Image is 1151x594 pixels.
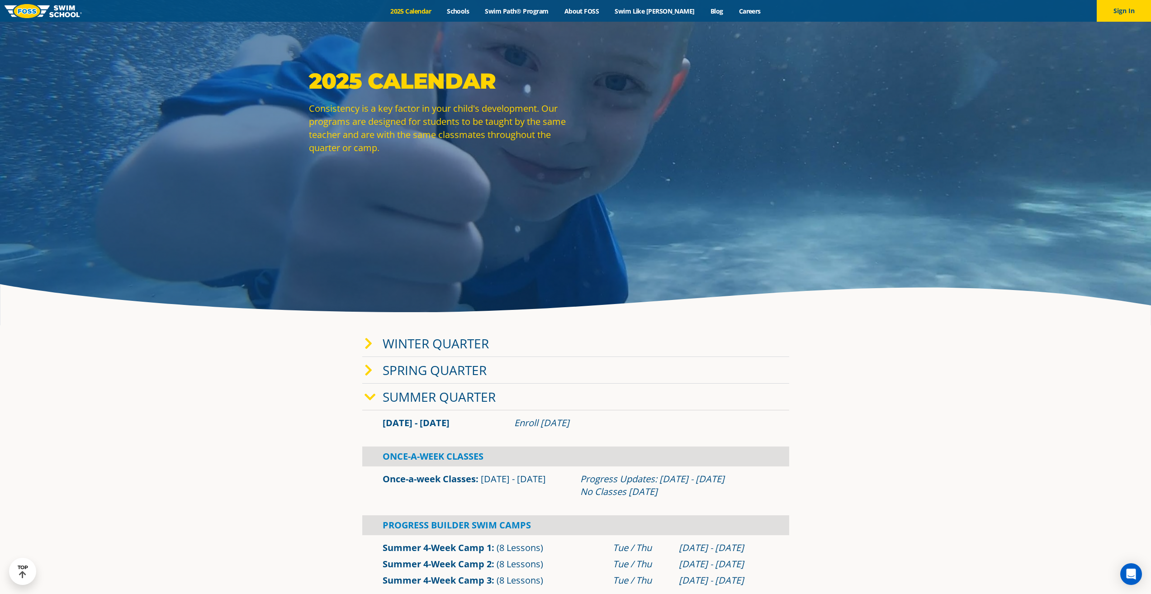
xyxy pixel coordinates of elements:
span: (8 Lessons) [497,558,543,570]
div: Enroll [DATE] [514,417,769,429]
a: Winter Quarter [383,335,489,352]
strong: 2025 Calendar [309,68,496,94]
span: (8 Lessons) [497,542,543,554]
a: Summer 4-Week Camp 1 [383,542,492,554]
a: Summer Quarter [383,388,496,405]
span: (8 Lessons) [497,574,543,586]
div: Tue / Thu [613,574,670,587]
a: Careers [731,7,768,15]
a: Summer 4-Week Camp 3 [383,574,492,586]
div: Tue / Thu [613,542,670,554]
p: Consistency is a key factor in your child's development. Our programs are designed for students t... [309,102,571,154]
a: 2025 Calendar [383,7,439,15]
a: Blog [702,7,731,15]
a: Swim Like [PERSON_NAME] [607,7,703,15]
a: About FOSS [556,7,607,15]
div: Progress Builder Swim Camps [362,515,789,535]
div: Once-A-Week Classes [362,447,789,466]
div: TOP [18,565,28,579]
span: [DATE] - [DATE] [383,417,450,429]
img: FOSS Swim School Logo [5,4,82,18]
div: Progress Updates: [DATE] - [DATE] No Classes [DATE] [580,473,769,498]
div: [DATE] - [DATE] [679,558,769,570]
a: Schools [439,7,477,15]
a: Summer 4-Week Camp 2 [383,558,492,570]
div: [DATE] - [DATE] [679,574,769,587]
span: [DATE] - [DATE] [481,473,546,485]
div: Tue / Thu [613,558,670,570]
div: Open Intercom Messenger [1120,563,1142,585]
a: Once-a-week Classes [383,473,476,485]
a: Swim Path® Program [477,7,556,15]
div: [DATE] - [DATE] [679,542,769,554]
a: Spring Quarter [383,361,487,379]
